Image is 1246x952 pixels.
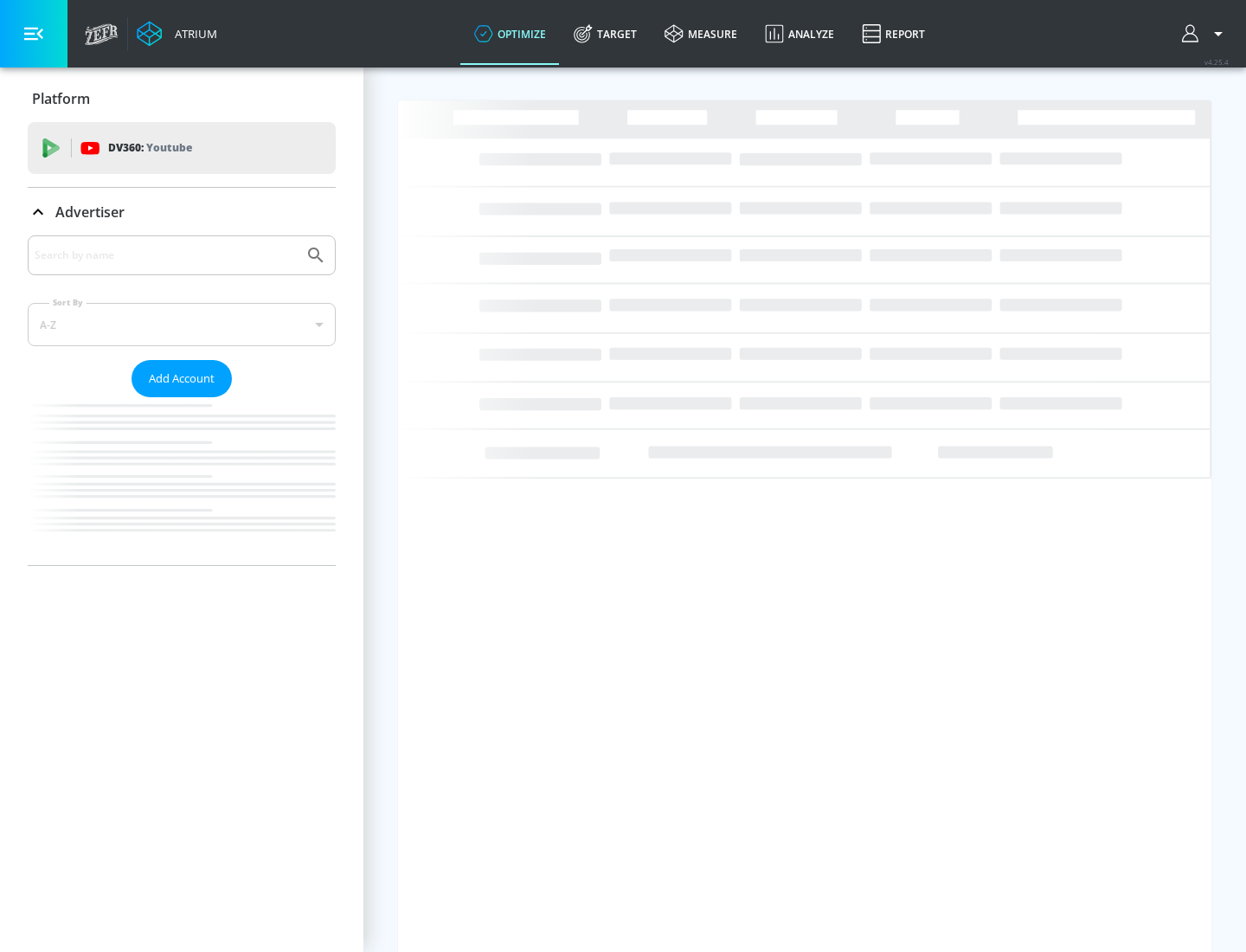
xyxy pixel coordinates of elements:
label: Sort By [49,297,87,308]
div: Advertiser [28,235,336,565]
a: measure [651,3,751,65]
a: optimize [460,3,560,65]
span: v 4.25.4 [1204,57,1229,67]
a: Report [848,3,939,65]
input: Search by name [35,244,297,267]
div: Platform [28,74,336,123]
div: Atrium [168,26,217,42]
span: Add Account [149,369,215,389]
p: Youtube [146,138,192,157]
p: Platform [32,89,90,108]
a: Analyze [751,3,848,65]
a: Target [560,3,651,65]
div: DV360: Youtube [28,122,336,174]
button: Add Account [132,360,232,397]
p: Advertiser [55,203,125,222]
nav: list of Advertiser [28,397,336,565]
div: A-Z [28,303,336,346]
a: Atrium [137,21,217,47]
p: DV360: [108,138,192,158]
div: Advertiser [28,188,336,236]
